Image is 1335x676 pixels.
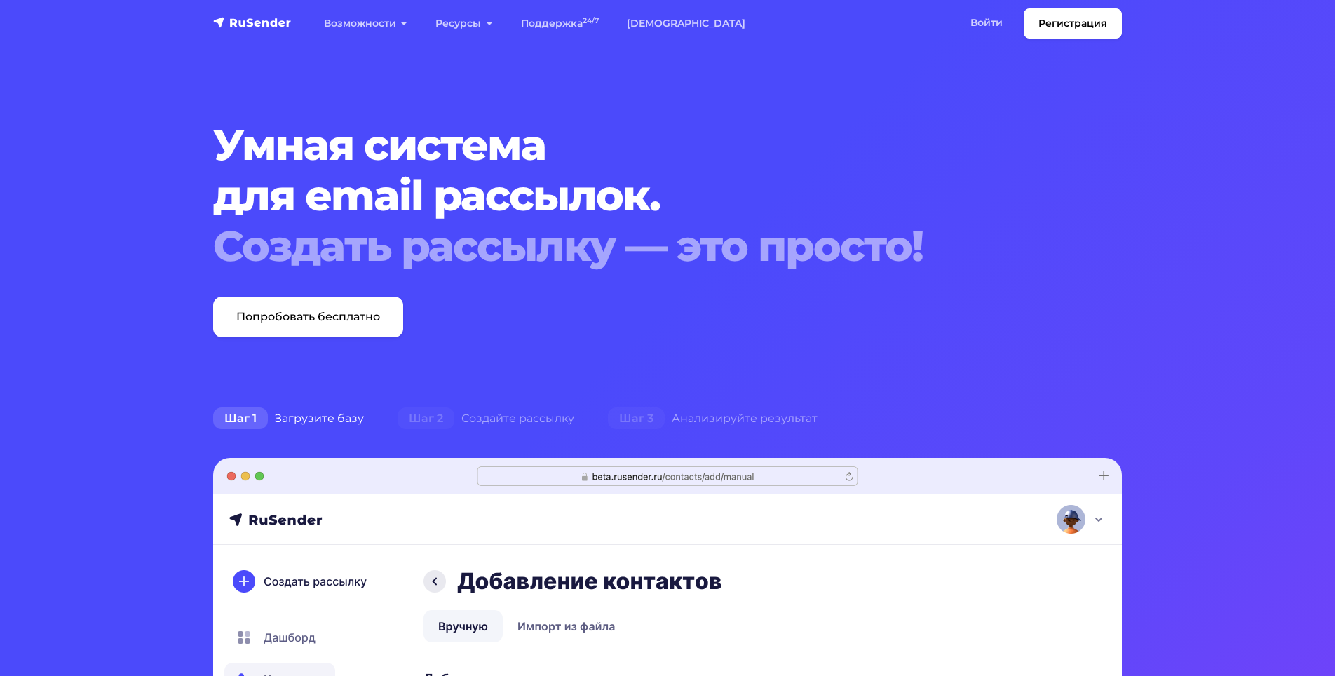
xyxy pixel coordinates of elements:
img: RuSender [213,15,292,29]
a: Регистрация [1024,8,1122,39]
sup: 24/7 [583,16,599,25]
h1: Умная система для email рассылок. [213,120,1045,271]
span: Шаг 2 [398,407,454,430]
a: Войти [956,8,1017,37]
span: Шаг 1 [213,407,268,430]
a: Попробовать бесплатно [213,297,403,337]
a: Возможности [310,9,421,38]
div: Создать рассылку — это просто! [213,221,1045,271]
a: Поддержка24/7 [507,9,613,38]
span: Шаг 3 [608,407,665,430]
div: Анализируйте результат [591,405,834,433]
div: Загрузите базу [196,405,381,433]
a: [DEMOGRAPHIC_DATA] [613,9,759,38]
a: Ресурсы [421,9,506,38]
div: Создайте рассылку [381,405,591,433]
